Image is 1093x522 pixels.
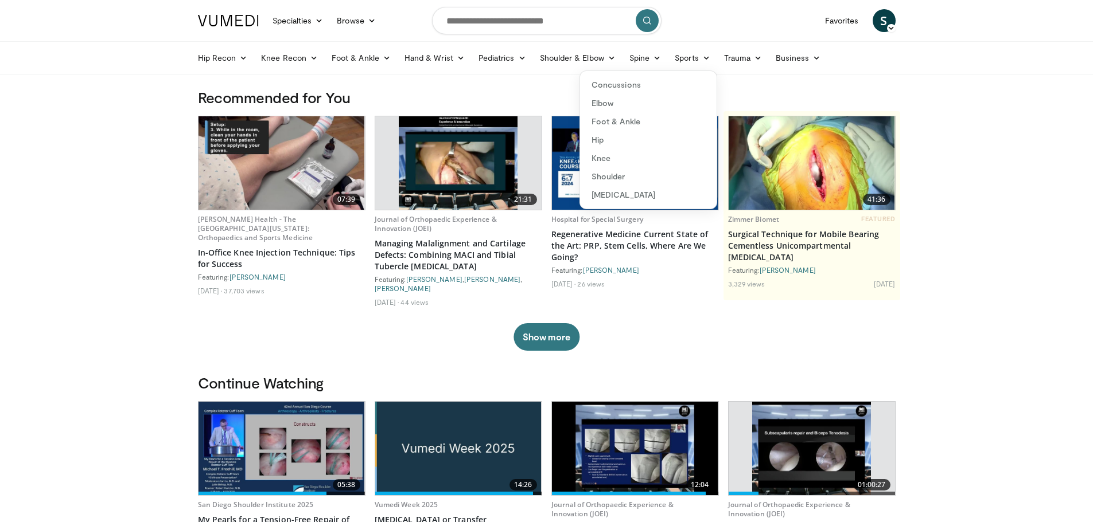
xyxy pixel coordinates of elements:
button: Show more [514,323,579,351]
a: [PERSON_NAME] [760,266,816,274]
img: 63c7f4a0-c47f-4637-8a2f-6e781cac80e2.620x360_q85_upscale.jpg [552,116,718,210]
a: Hand & Wrist [398,46,472,69]
a: In-Office Knee Injection Technique: Tips for Success [198,247,365,270]
img: 985ad6c2-8ce1-4160-8a7f-8647d918f718.jpg.620x360_q85_upscale.jpg [375,402,542,495]
span: 14:26 [509,479,537,490]
a: Spine [623,46,668,69]
a: 41:36 [729,116,895,210]
a: Hip [580,131,717,149]
a: Knee Recon [254,46,325,69]
a: [PERSON_NAME] [375,284,431,292]
a: [PERSON_NAME] [230,273,286,281]
li: [DATE] [198,286,223,295]
div: Featuring: [198,272,365,281]
a: Specialties [266,9,330,32]
a: 12:04 [552,402,718,495]
a: Shoulder [580,167,717,186]
a: [PERSON_NAME] [464,275,520,283]
a: Trauma [717,46,769,69]
a: Favorites [818,9,866,32]
a: 07:39 [199,116,365,210]
a: Regenerative Medicine Current State of the Art: PRP, Stem Cells, Where Are We Going? [551,229,719,263]
a: Vumedi Week 2025 [375,500,438,509]
li: 3,329 views [728,279,765,288]
img: 9b54ede4-9724-435c-a780-8950048db540.620x360_q85_upscale.jpg [199,116,365,210]
a: [PERSON_NAME] [406,275,462,283]
img: 827ba7c0-d001-4ae6-9e1c-6d4d4016a445.620x360_q85_upscale.jpg [729,116,895,210]
a: [MEDICAL_DATA] [580,186,717,204]
a: Shoulder & Elbow [533,46,623,69]
a: Sports [668,46,717,69]
span: 07:39 [333,194,360,205]
a: Elbow [580,94,717,112]
span: 12:04 [686,479,714,490]
a: 21:31 [375,116,542,210]
a: Journal of Orthopaedic Experience & Innovation (JOEI) [728,500,850,519]
a: Journal of Orthopaedic Experience & Innovation (JOEI) [375,214,497,233]
h3: Continue Watching [198,374,896,392]
a: Concussions [580,76,717,94]
div: Featuring: , , [375,274,542,293]
img: VuMedi Logo [198,15,259,26]
a: Foot & Ankle [325,46,398,69]
a: San Diego Shoulder Institute 2025 [198,500,314,509]
a: S [873,9,896,32]
a: 14:26 [375,402,542,495]
a: Surgical Technique for Mobile Bearing Cementless Unicompartmental [MEDICAL_DATA] [728,229,896,263]
li: [DATE] [551,279,576,288]
li: 44 views [400,297,429,307]
a: Browse [330,9,383,32]
a: 05:38 [199,402,365,495]
a: Hospital for Special Surgery [551,214,643,224]
span: 41:36 [863,194,890,205]
a: Hip Recon [191,46,255,69]
a: Journal of Orthopaedic Experience & Innovation (JOEI) [551,500,674,519]
a: 14:13 [552,116,718,210]
a: Knee [580,149,717,167]
span: 21:31 [509,194,537,205]
a: [PERSON_NAME] [583,266,639,274]
div: Featuring: [728,265,896,274]
div: Featuring: [551,265,719,274]
img: 951072c0-f89d-470e-99ff-d92b467f384e.620x360_q85_upscale.jpg [199,402,365,495]
a: Zimmer Biomet [728,214,780,224]
h3: Recommended for You [198,88,896,107]
li: [DATE] [375,297,399,307]
a: Pediatrics [472,46,533,69]
li: [DATE] [874,279,896,288]
a: Business [769,46,827,69]
li: 37,703 views [224,286,264,295]
input: Search topics, interventions [432,7,662,34]
img: c28faab9-c4a6-4db2-ad81-9ac83c375198.620x360_q85_upscale.jpg [552,402,718,495]
span: FEATURED [861,215,895,223]
a: 01:00:27 [729,402,895,495]
a: Foot & Ankle [580,112,717,131]
li: 26 views [577,279,605,288]
img: a9ac3761-8165-44a0-8118-91ebc3cb07d4.620x360_q85_upscale.jpg [752,402,871,495]
span: 01:00:27 [853,479,890,490]
a: [PERSON_NAME] Health - The [GEOGRAPHIC_DATA][US_STATE]: Orthopaedics and Sports Medicine [198,214,313,242]
a: Managing Malalignment and Cartilage Defects: Combining MACI and Tibial Tubercle [MEDICAL_DATA] [375,238,542,272]
img: 265ca732-3a17-4bb4-a751-626eae7172ea.620x360_q85_upscale.jpg [399,116,518,210]
span: 05:38 [333,479,360,490]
